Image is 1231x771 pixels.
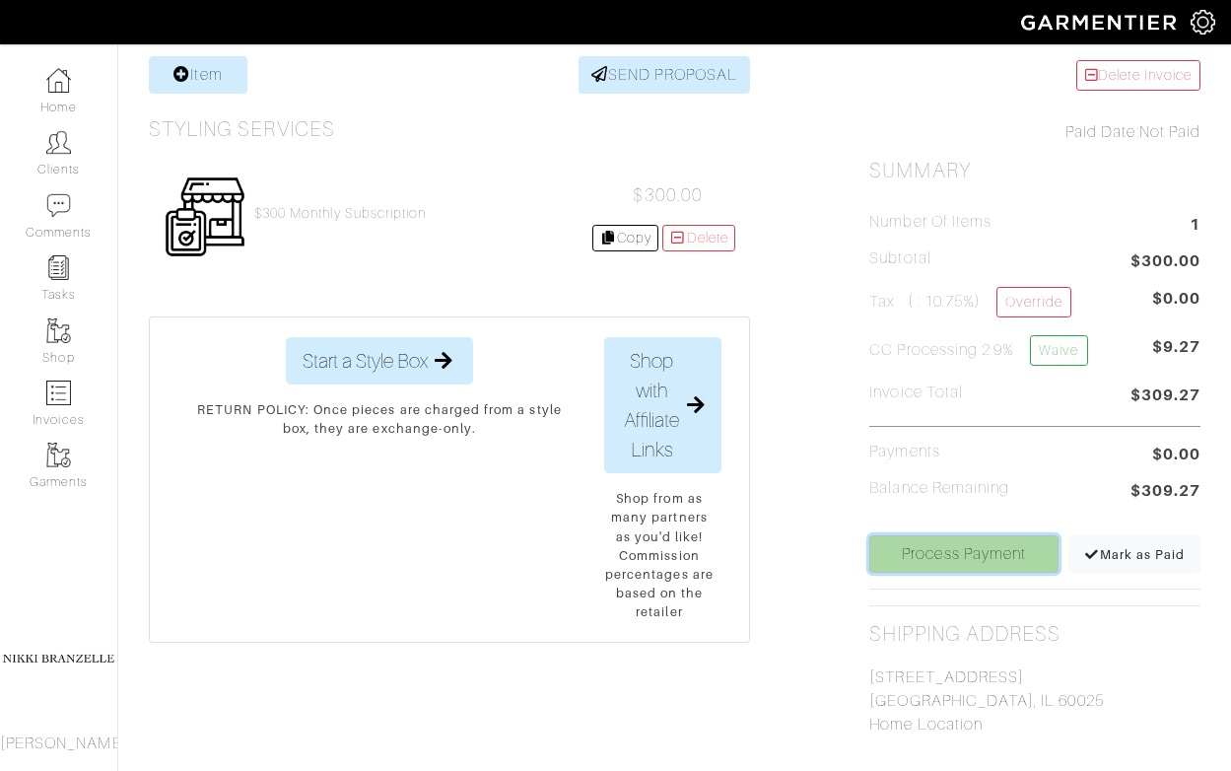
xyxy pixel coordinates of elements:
a: Process Payment [869,535,1059,573]
img: gear-icon-white-bd11855cb880d31180b6d7d6211b90ccbf57a29d726f0c71d8c61bd08dd39cc2.png [1191,10,1215,35]
span: Mark as Paid [1084,547,1186,562]
a: Copy [592,225,658,251]
button: Start a Style Box [286,337,473,385]
h5: Payments [869,443,939,461]
span: $0.00 [1152,287,1200,311]
img: comment-icon-a0a6a9ef722e966f86d9cbdc48e553b5cf19dbc54f86b18d962a5391bc8f6eb6.png [46,193,71,218]
img: dashboard-icon-dbcd8f5a0b271acd01030246c82b418ddd0df26cd7fceb0bd07c9910d44c42f6.png [46,68,71,93]
div: Not Paid [869,120,1200,144]
img: orders-icon-0abe47150d42831381b5fb84f609e132dff9fe21cb692f30cb5eec754e2cba89.png [46,381,71,405]
button: Shop with Affiliate Links [604,337,721,473]
img: garments-icon-b7da505a4dc4fd61783c78ac3ca0ef83fa9d6f193b1c9dc38574b1d14d53ca28.png [46,443,71,467]
a: Item [149,56,247,94]
a: Delete [662,225,735,251]
p: [STREET_ADDRESS] [GEOGRAPHIC_DATA], IL 60025 Home Location [869,666,1200,736]
h5: CC Processing 2.9% [869,335,1087,366]
span: Shop with Affiliate Links [621,346,683,464]
p: Shop from as many partners as you'd like! Commission percentages are based on the retailer [604,489,715,621]
span: $309.27 [1130,384,1200,410]
h3: Styling Services [149,117,335,142]
span: Start a Style Box [303,346,428,376]
span: $9.27 [1152,335,1200,374]
a: Delete Invoice [1076,60,1200,91]
img: garments-icon-b7da505a4dc4fd61783c78ac3ca0ef83fa9d6f193b1c9dc38574b1d14d53ca28.png [46,318,71,343]
img: Womens_Service-b2905c8a555b134d70f80a63ccd9711e5cb40bac1cff00c12a43f244cd2c1cd3.png [164,175,246,258]
img: clients-icon-6bae9207a08558b7cb47a8932f037763ab4055f8c8b6bfacd5dc20c3e0201464.png [46,130,71,155]
h2: Shipping Address [869,622,1060,647]
a: SEND PROPOSAL [579,56,750,94]
span: $309.27 [1130,479,1200,506]
img: garmentier-logo-header-white-b43fb05a5012e4ada735d5af1a66efaba907eab6374d6393d1fbf88cb4ef424d.png [1011,5,1191,39]
h5: Tax ( : 10.75%) [869,287,1070,317]
a: $300 Monthly Subscription [254,205,426,222]
a: Mark as Paid [1068,535,1200,573]
h5: Invoice Total [869,384,963,402]
a: Waive [1030,335,1087,366]
span: $300.00 [633,185,702,205]
a: Override [996,287,1070,317]
span: 1 [1190,213,1200,240]
span: Paid Date: [1065,123,1139,141]
span: $0.00 [1152,443,1200,466]
h2: Summary [869,159,1200,183]
h5: Subtotal [869,249,930,268]
p: RETURN POLICY: Once pieces are charged from a style box, they are exchange-only. [185,400,574,438]
h5: Balance Remaining [869,479,1009,498]
span: $300.00 [1130,249,1200,276]
h5: Number of Items [869,213,992,232]
img: reminder-icon-8004d30b9f0a5d33ae49ab947aed9ed385cf756f9e5892f1edd6e32f2345188e.png [46,255,71,280]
